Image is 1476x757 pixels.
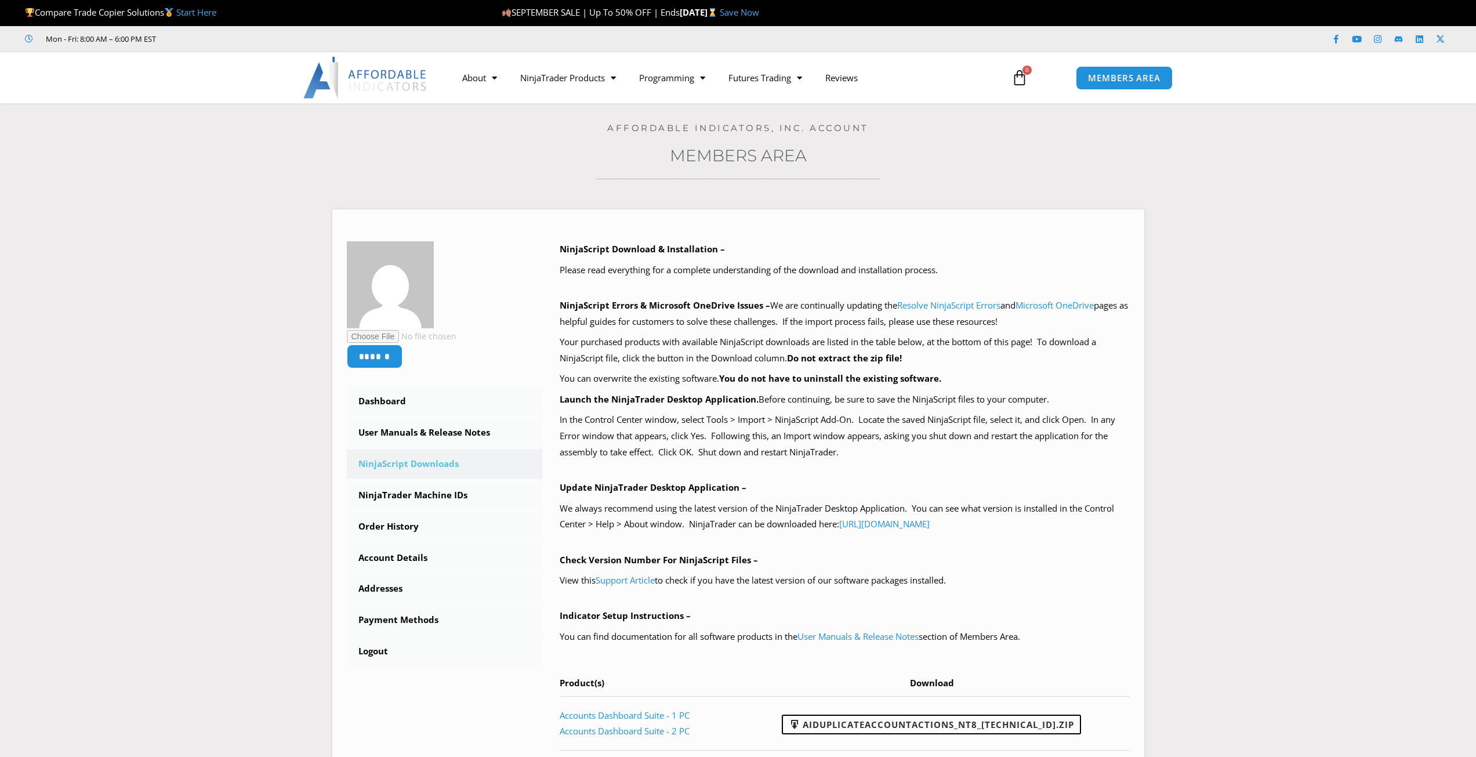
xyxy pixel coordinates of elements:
[347,636,543,667] a: Logout
[1076,66,1173,90] a: MEMBERS AREA
[560,393,759,405] b: Launch the NinjaTrader Desktop Application.
[347,386,543,667] nav: Account pages
[560,709,690,721] a: Accounts Dashboard Suite - 1 PC
[680,6,720,18] strong: [DATE]
[560,725,690,737] a: Accounts Dashboard Suite - 2 PC
[502,6,680,18] span: SEPTEMBER SALE | Up To 50% OFF | Ends
[172,33,346,45] iframe: Customer reviews powered by Trustpilot
[628,64,717,91] a: Programming
[560,554,758,566] b: Check Version Number For NinjaScript Files –
[560,677,604,689] span: Product(s)
[347,418,543,448] a: User Manuals & Release Notes
[25,6,216,18] span: Compare Trade Copier Solutions
[560,412,1130,461] p: In the Control Center window, select Tools > Import > NinjaScript Add-On. Locate the saved NinjaS...
[560,299,770,311] b: NinjaScript Errors & Microsoft OneDrive Issues –
[720,6,759,18] a: Save Now
[451,64,998,91] nav: Menu
[347,574,543,604] a: Addresses
[347,512,543,542] a: Order History
[560,629,1130,645] p: You can find documentation for all software products in the section of Members Area.
[1016,299,1094,311] a: Microsoft OneDrive
[560,481,746,493] b: Update NinjaTrader Desktop Application –
[797,631,919,642] a: User Manuals & Release Notes
[596,574,655,586] a: Support Article
[451,64,509,91] a: About
[560,371,1130,387] p: You can overwrite the existing software.
[787,352,902,364] b: Do not extract the zip file!
[347,605,543,635] a: Payment Methods
[502,8,511,17] img: 🍂
[994,61,1045,95] a: 0
[708,8,717,17] img: ⌛
[670,146,807,165] a: Members Area
[782,715,1081,734] a: AIDuplicateAccountActions_NT8_[TECHNICAL_ID].zip
[814,64,869,91] a: Reviews
[717,64,814,91] a: Futures Trading
[560,501,1130,533] p: We always recommend using the latest version of the NinjaTrader Desktop Application. You can see ...
[607,122,869,133] a: Affordable Indicators, Inc. Account
[43,32,156,46] span: Mon - Fri: 8:00 AM – 6:00 PM EST
[1022,66,1032,75] span: 0
[347,241,434,328] img: 5f134d5080cd8606c769c067cdb75d253f8f6419f1c7daba1e0781ed198c4de3
[897,299,1000,311] a: Resolve NinjaScript Errors
[303,57,428,99] img: LogoAI
[347,449,543,479] a: NinjaScript Downloads
[165,8,173,17] img: 🥇
[560,334,1130,367] p: Your purchased products with available NinjaScript downloads are listed in the table below, at th...
[347,386,543,416] a: Dashboard
[176,6,216,18] a: Start Here
[560,243,725,255] b: NinjaScript Download & Installation –
[560,298,1130,330] p: We are continually updating the and pages as helpful guides for customers to solve these challeng...
[560,573,1130,589] p: View this to check if you have the latest version of our software packages installed.
[910,677,954,689] span: Download
[719,372,941,384] b: You do not have to uninstall the existing software.
[1088,74,1161,82] span: MEMBERS AREA
[26,8,34,17] img: 🏆
[347,480,543,510] a: NinjaTrader Machine IDs
[560,392,1130,408] p: Before continuing, be sure to save the NinjaScript files to your computer.
[839,518,930,530] a: [URL][DOMAIN_NAME]
[560,610,691,621] b: Indicator Setup Instructions –
[560,262,1130,278] p: Please read everything for a complete understanding of the download and installation process.
[509,64,628,91] a: NinjaTrader Products
[347,543,543,573] a: Account Details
